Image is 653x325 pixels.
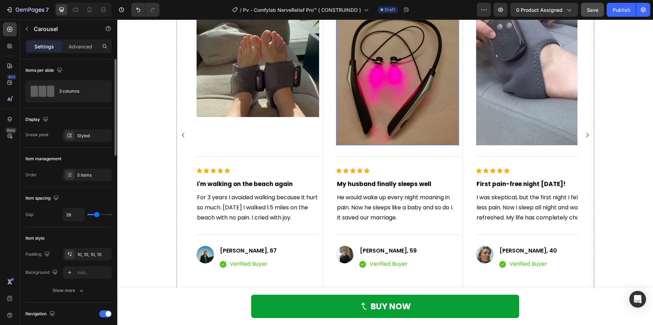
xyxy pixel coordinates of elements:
button: <p>BUY NOW</p> [134,275,402,299]
h4: Rich Text Editor. Editing area: main [381,226,440,236]
p: Carousel [34,25,93,33]
p: Advanced [69,43,92,50]
span: / [240,6,242,14]
input: Auto [63,208,84,221]
div: Publish [613,6,630,14]
span: Save [587,7,598,13]
div: Order [25,172,37,178]
div: Open Intercom Messenger [629,291,646,308]
div: Item style [25,235,45,241]
span: [PERSON_NAME], 40 [382,227,440,235]
div: Item spacing [25,194,60,203]
strong: I'm walking on the beach again [80,160,175,169]
div: Add... [77,270,110,276]
p: Verified Buyer [392,240,430,250]
button: 0 product assigned [510,3,578,17]
img: gempages_571712530917885152-57d1b35a-d3df-4f49-ad39-4f45120e2c58.jpg [219,226,236,244]
div: Show more [53,287,85,294]
button: Carousel Back Arrow [60,110,71,121]
div: Padding [25,250,51,259]
div: Beta [5,127,17,133]
strong: First pain-free night [DATE]! [359,160,448,169]
div: Items per slide [25,66,64,75]
span: Pv - Comfylab NerveRelief Pro™ ( CONSTRUINDO ) [243,6,361,14]
p: Verified Buyer [112,240,150,250]
div: Styled [77,133,110,139]
span: He would wake up every night moaning in pain. Now he sleeps like a baby and so do I. It saved our... [220,174,336,202]
div: 450 [7,74,17,80]
div: Navigation [25,309,56,319]
p: ⁠⁠⁠⁠⁠⁠⁠ [382,227,440,235]
span: 0 product assigned [516,6,562,14]
button: Show more [25,284,112,297]
div: Gap [25,211,33,218]
span: Draft [385,7,395,13]
img: gempages_571712530917885152-6b296876-a0f3-4899-acdd-7f4a471fc26b.png [79,226,96,244]
div: Item management [25,156,61,162]
div: Undo/Redo [131,3,159,17]
button: 7 [3,3,52,17]
span: [PERSON_NAME], 59 [243,227,299,235]
strong: My husband finally sleeps well [220,160,314,169]
p: Verified Buyer [252,240,290,250]
button: Carousel Next Arrow [465,110,476,121]
button: Publish [607,3,636,17]
iframe: Design area [117,20,653,325]
div: Sneak peek [25,132,49,138]
div: Display [25,115,50,124]
div: 5 items [77,172,110,178]
span: I was skeptical, but the first night I felt 70% less pain. Now I sleep all night and wake up refr... [359,174,477,202]
p: Settings [34,43,54,50]
div: 3 columns [59,83,102,99]
span: For 3 years I avoided walking because it hurt so much. [DATE] I walked 1.5 miles on the beach wit... [80,174,200,202]
div: 10, 10, 10, 10 [77,252,110,258]
img: gempages_571712530917885152-0482d565-8334-4f58-bf47-5e090be83d0e.png [359,226,376,244]
p: 7 [46,6,49,14]
span: [PERSON_NAME], 67 [103,227,159,235]
button: Save [581,3,604,17]
div: Background [25,268,59,277]
p: BUY NOW [253,279,293,294]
